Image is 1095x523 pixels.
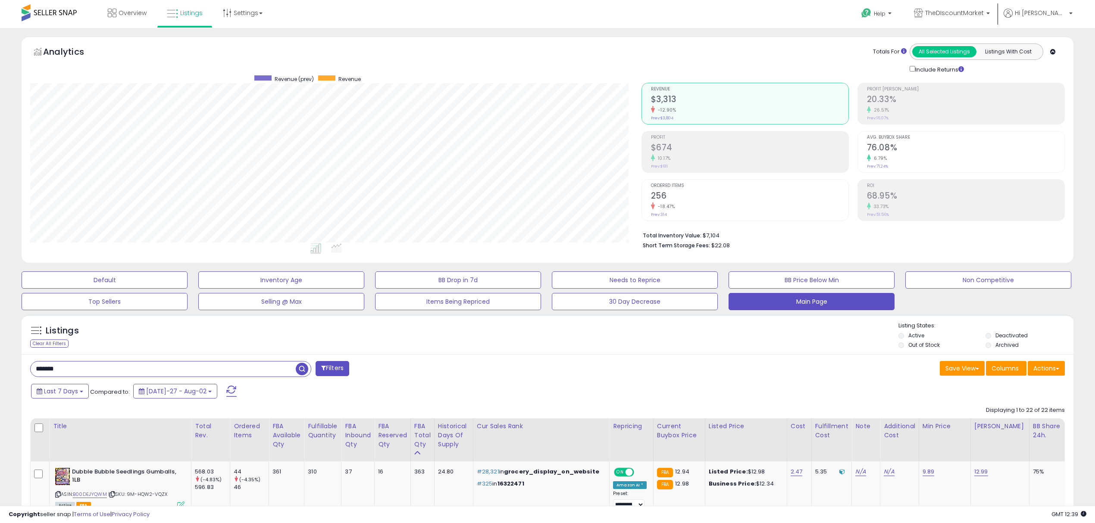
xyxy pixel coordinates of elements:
[1004,9,1073,28] a: Hi [PERSON_NAME]
[378,468,404,476] div: 16
[651,87,848,92] span: Revenue
[974,467,988,476] a: 12.99
[198,293,364,310] button: Selling @ Max
[338,75,361,83] span: Revenue
[854,1,900,28] a: Help
[615,469,626,476] span: ON
[1051,510,1086,518] span: 2025-08-10 12:39 GMT
[1028,361,1065,376] button: Actions
[871,203,889,210] small: 33.73%
[861,8,872,19] i: Get Help
[643,242,710,249] b: Short Term Storage Fees:
[55,468,70,485] img: 51ib0C78rqL._SL40_.jpg
[940,361,985,376] button: Save View
[709,467,748,476] b: Listed Price:
[643,230,1059,240] li: $7,104
[76,502,91,509] span: FBA
[867,212,889,217] small: Prev: 51.56%
[657,480,673,489] small: FBA
[477,480,603,488] p: in
[9,510,40,518] strong: Copyright
[912,46,976,57] button: All Selected Listings
[855,422,876,431] div: Note
[239,476,260,483] small: (-4.35%)
[709,480,780,488] div: $12.34
[438,422,469,449] div: Historical Days Of Supply
[986,361,1026,376] button: Columns
[272,422,300,449] div: FBA Available Qty
[898,322,1073,330] p: Listing States:
[729,293,895,310] button: Main Page
[108,491,167,498] span: | SKU: 9M-HQW2-VQZX
[477,467,499,476] span: #28,321
[908,332,924,339] label: Active
[633,469,647,476] span: OFF
[657,468,673,477] small: FBA
[112,510,150,518] a: Privacy Policy
[655,155,671,162] small: 10.17%
[986,406,1065,414] div: Displaying 1 to 22 of 22 items
[867,115,889,121] small: Prev: 16.07%
[74,510,110,518] a: Terms of Use
[815,468,845,476] div: 5.35
[198,271,364,289] button: Inventory Age
[477,422,606,431] div: Cur Sales Rank
[438,468,466,476] div: 24.80
[55,502,75,509] span: All listings currently available for purchase on Amazon
[180,9,203,17] span: Listings
[497,479,524,488] span: 16322471
[30,339,69,348] div: Clear All Filters
[234,468,269,476] div: 44
[867,135,1064,140] span: Avg. Buybox Share
[815,422,848,440] div: Fulfillment Cost
[31,384,89,398] button: Last 7 Days
[375,293,541,310] button: Items Being Repriced
[1015,9,1067,17] span: Hi [PERSON_NAME]
[234,483,269,491] div: 46
[146,387,206,395] span: [DATE]-27 - Aug-02
[976,46,1040,57] button: Listings With Cost
[643,232,701,239] b: Total Inventory Value:
[709,422,783,431] div: Listed Price
[43,46,101,60] h5: Analytics
[613,481,647,489] div: Amazon AI *
[867,164,888,169] small: Prev: 71.24%
[867,94,1064,106] h2: 20.33%
[675,479,689,488] span: 12.98
[905,271,1071,289] button: Non Competitive
[791,422,808,431] div: Cost
[375,271,541,289] button: BB Drop in 7d
[133,384,217,398] button: [DATE]-27 - Aug-02
[1033,422,1064,440] div: BB Share 24h.
[477,479,493,488] span: #325
[316,361,349,376] button: Filters
[992,364,1019,373] span: Columns
[995,341,1019,349] label: Archived
[651,143,848,154] h2: $674
[651,115,673,121] small: Prev: $3,804
[855,467,866,476] a: N/A
[22,271,188,289] button: Default
[974,422,1026,431] div: [PERSON_NAME]
[200,476,222,483] small: (-4.83%)
[90,388,130,396] span: Compared to:
[552,271,718,289] button: Needs to Reprice
[655,203,675,210] small: -18.47%
[655,107,676,113] small: -12.90%
[908,341,940,349] label: Out of Stock
[53,422,188,431] div: Title
[884,422,915,440] div: Additional Cost
[552,293,718,310] button: 30 Day Decrease
[275,75,314,83] span: Revenue (prev)
[871,155,887,162] small: 6.79%
[867,87,1064,92] span: Profit [PERSON_NAME]
[46,325,79,337] h5: Listings
[55,468,185,508] div: ASIN:
[44,387,78,395] span: Last 7 Days
[657,422,701,440] div: Current Buybox Price
[234,422,265,440] div: Ordered Items
[873,48,907,56] div: Totals For
[903,64,974,74] div: Include Returns
[22,293,188,310] button: Top Sellers
[651,94,848,106] h2: $3,313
